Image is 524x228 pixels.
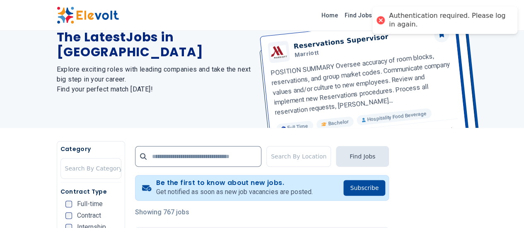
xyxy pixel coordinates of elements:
[343,180,385,196] button: Subscribe
[77,212,101,219] span: Contract
[77,201,103,207] span: Full-time
[60,145,121,153] h5: Category
[341,9,375,22] a: Find Jobs
[336,146,389,167] button: Find Jobs
[60,187,121,196] h5: Contract Type
[389,12,509,29] div: Authentication required. Please log in again.
[65,212,72,219] input: Contract
[57,30,252,60] h1: The Latest Jobs in [GEOGRAPHIC_DATA]
[156,187,312,197] p: Get notified as soon as new job vacancies are posted.
[57,7,119,24] img: Elevolt
[156,179,312,187] h4: Be the first to know about new jobs.
[57,65,252,94] h2: Explore exciting roles with leading companies and take the next big step in your career. Find you...
[318,9,341,22] a: Home
[65,201,72,207] input: Full-time
[135,207,389,217] p: Showing 767 jobs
